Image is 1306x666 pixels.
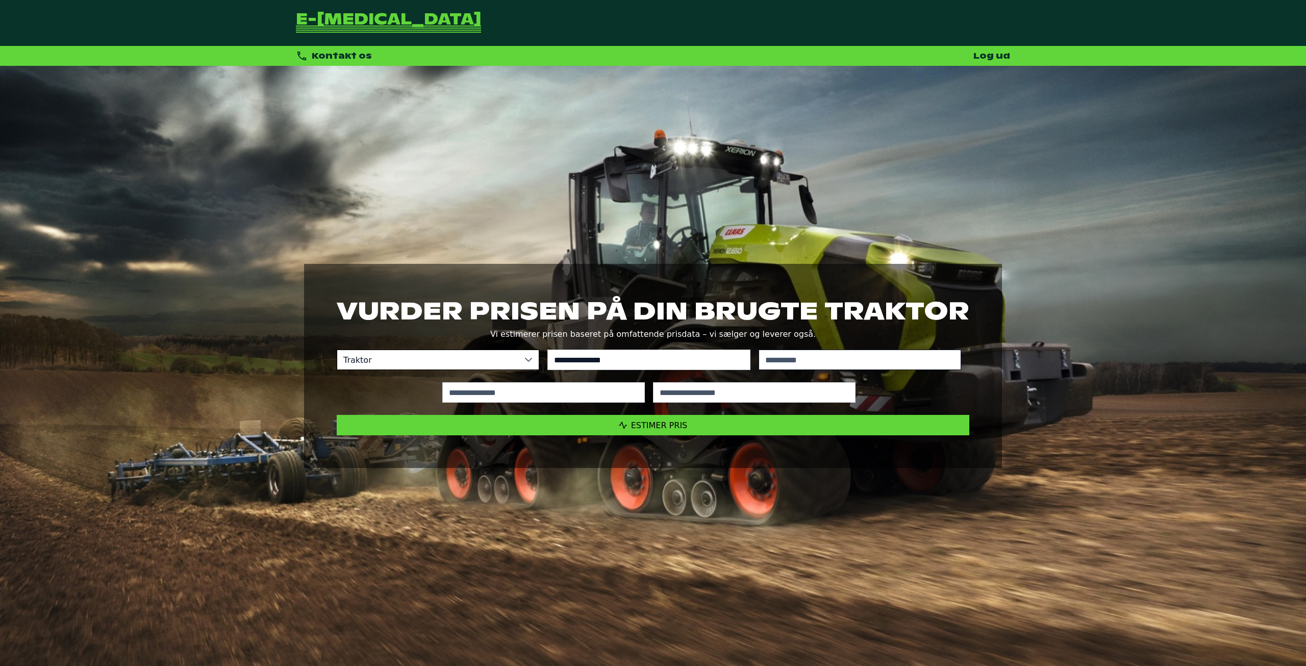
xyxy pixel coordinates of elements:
[296,50,372,62] div: Kontakt os
[631,421,688,430] span: Estimer pris
[337,350,518,369] span: Traktor
[337,297,969,325] h1: Vurder prisen på din brugte traktor
[973,51,1010,61] a: Log ud
[296,12,481,34] a: Tilbage til forsiden
[337,415,969,435] button: Estimer pris
[312,51,372,61] span: Kontakt os
[337,327,969,341] p: Vi estimerer prisen baseret på omfattende prisdata – vi sælger og leverer også.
